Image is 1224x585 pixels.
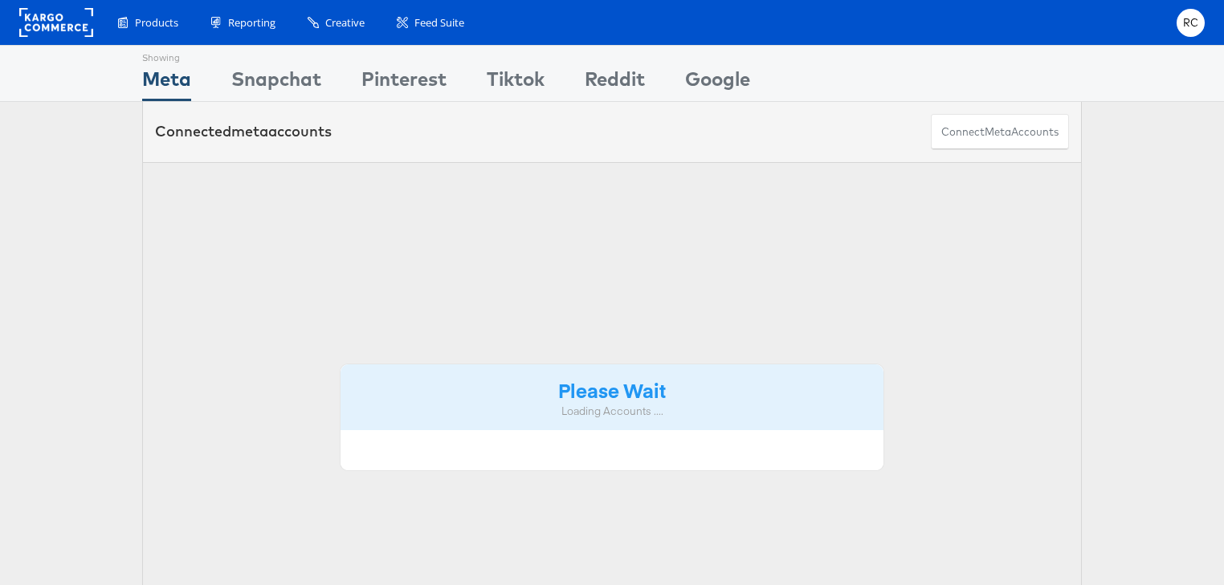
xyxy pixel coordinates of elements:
[142,65,191,101] div: Meta
[985,124,1011,140] span: meta
[1183,18,1199,28] span: RC
[231,122,268,140] span: meta
[585,65,645,101] div: Reddit
[685,65,750,101] div: Google
[228,15,275,30] span: Reporting
[361,65,447,101] div: Pinterest
[487,65,545,101] div: Tiktok
[325,15,365,30] span: Creative
[558,376,666,403] strong: Please Wait
[135,15,178,30] span: Products
[142,46,191,65] div: Showing
[931,114,1069,150] button: ConnectmetaAccounts
[353,404,871,419] div: Loading Accounts ....
[155,121,332,142] div: Connected accounts
[414,15,464,30] span: Feed Suite
[231,65,321,101] div: Snapchat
